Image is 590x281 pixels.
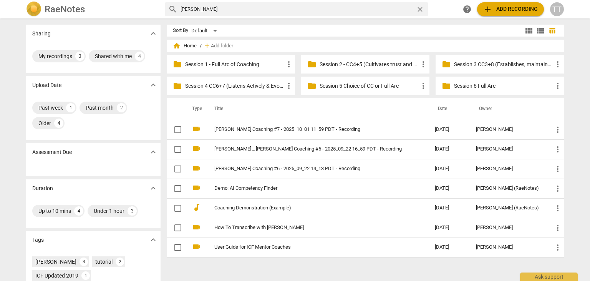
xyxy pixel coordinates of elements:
[454,60,553,69] p: Session 3 CC3+8 (Establishes, maintains agreements & facilitates growth)
[173,42,181,50] span: home
[284,81,293,90] span: more_vert
[128,206,137,216] div: 3
[550,2,564,16] button: TT
[470,98,547,120] th: Owner
[200,43,202,49] span: /
[429,179,470,198] td: [DATE]
[536,26,545,35] span: view_list
[429,139,470,159] td: [DATE]
[307,60,317,69] span: folder
[173,60,182,69] span: folder
[524,26,534,35] span: view_module
[476,166,541,172] div: [PERSON_NAME]
[454,82,553,90] p: Session 6 Full Arc
[32,184,53,192] p: Duration
[211,43,233,49] span: Add folder
[214,127,407,132] a: [PERSON_NAME] Coaching #7 - 2025_10_01 11_59 PDT - Recording
[80,258,88,266] div: 3
[553,125,562,134] span: more_vert
[192,203,201,212] span: audiotrack
[26,2,159,17] a: LogoRaeNotes
[442,60,451,69] span: folder
[192,164,201,173] span: videocam
[553,204,562,213] span: more_vert
[38,104,63,112] div: Past week
[135,52,144,61] div: 4
[32,236,44,244] p: Tags
[546,25,558,37] button: Table view
[553,145,562,154] span: more_vert
[553,164,562,174] span: more_vert
[74,206,83,216] div: 4
[147,182,159,194] button: Show more
[192,242,201,251] span: videocam
[535,25,546,37] button: List view
[419,81,428,90] span: more_vert
[214,166,407,172] a: [PERSON_NAME] Coaching #6 - 2025_09_22 14_13 PDT - Recording
[173,28,188,33] div: Sort By
[185,60,284,69] p: Session 1 - Full Arc of Coaching
[147,234,159,246] button: Show more
[476,186,541,191] div: [PERSON_NAME] (RaeNotes)
[32,148,72,156] p: Assessment Due
[476,244,541,250] div: [PERSON_NAME]
[94,207,124,215] div: Under 1 hour
[186,98,205,120] th: Type
[214,225,407,231] a: How To Transcribe with [PERSON_NAME]
[419,60,428,69] span: more_vert
[320,82,419,90] p: Session 5 Choice of CC or Full Arc
[66,103,75,112] div: 1
[476,146,541,152] div: [PERSON_NAME]
[214,244,407,250] a: User Guide for ICF Mentor Coaches
[35,258,76,266] div: [PERSON_NAME]
[192,183,201,192] span: videocam
[214,205,407,211] a: Coaching Demonstration (Example)
[214,186,407,191] a: Demo: AI Competency Finder
[462,5,472,14] span: help
[149,29,158,38] span: expand_more
[203,42,211,50] span: add
[173,42,197,50] span: Home
[173,81,182,90] span: folder
[429,198,470,218] td: [DATE]
[553,81,562,90] span: more_vert
[45,4,85,15] h2: RaeNotes
[75,52,85,61] div: 3
[483,5,492,14] span: add
[191,25,220,37] div: Default
[477,2,544,16] button: Upload
[149,80,158,90] span: expand_more
[32,81,61,89] p: Upload Date
[147,79,159,91] button: Show more
[476,225,541,231] div: [PERSON_NAME]
[181,3,413,15] input: Search
[205,98,429,120] th: Title
[149,184,158,193] span: expand_more
[26,2,41,17] img: Logo
[549,27,556,34] span: table_chart
[35,272,78,279] div: ICF Updated 2019
[442,81,451,90] span: folder
[429,218,470,238] td: [DATE]
[54,119,63,128] div: 4
[32,30,51,38] p: Sharing
[38,52,72,60] div: My recordings
[320,60,419,69] p: Session 2 - CC4+5 (Cultivates trust and safety & Maintains Presence)
[116,258,124,266] div: 2
[86,104,114,112] div: Past month
[429,159,470,179] td: [DATE]
[416,5,424,13] span: close
[168,5,177,14] span: search
[429,238,470,257] td: [DATE]
[147,28,159,39] button: Show more
[81,271,90,280] div: 1
[38,119,51,127] div: Older
[523,25,535,37] button: Tile view
[192,124,201,134] span: videocam
[284,60,293,69] span: more_vert
[553,60,562,69] span: more_vert
[520,273,578,281] div: Ask support
[117,103,126,112] div: 2
[149,147,158,157] span: expand_more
